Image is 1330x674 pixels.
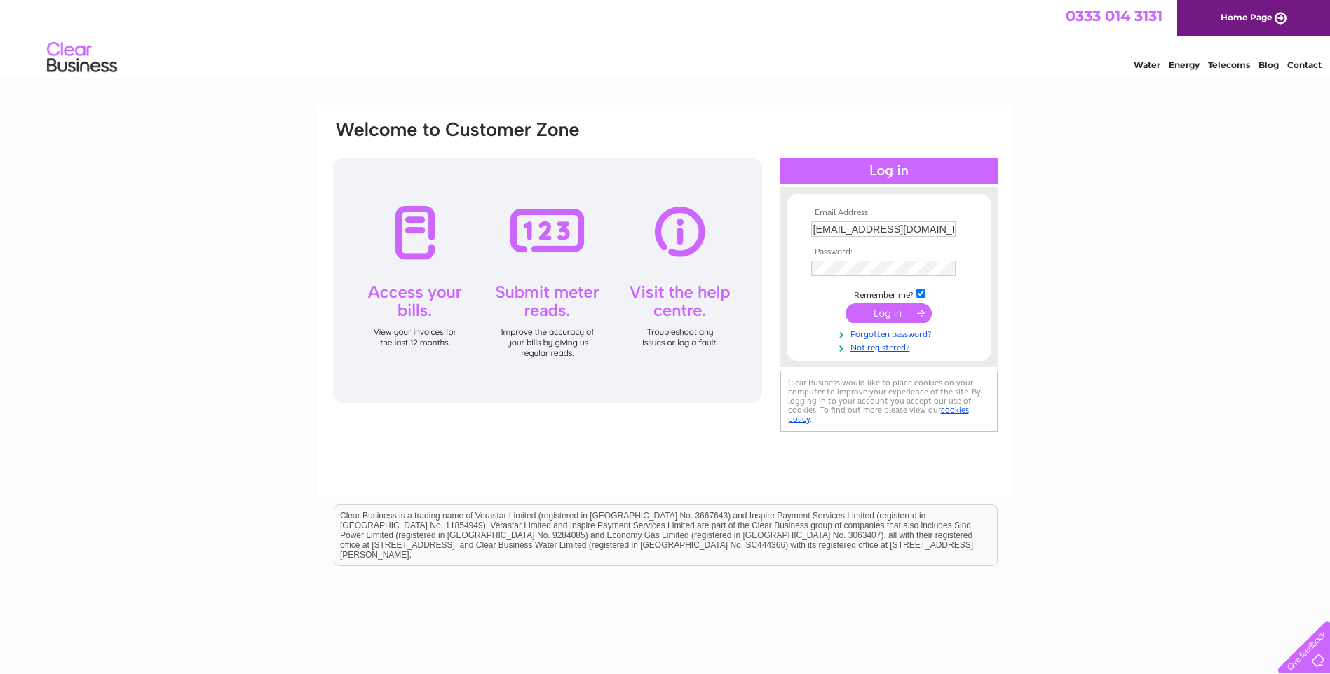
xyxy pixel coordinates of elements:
[808,208,970,218] th: Email Address:
[780,371,998,432] div: Clear Business would like to place cookies on your computer to improve your experience of the sit...
[808,287,970,301] td: Remember me?
[1287,60,1322,70] a: Contact
[1066,7,1162,25] a: 0333 014 3131
[46,36,118,79] img: logo.png
[1134,60,1160,70] a: Water
[808,247,970,257] th: Password:
[788,405,969,424] a: cookies policy
[1258,60,1279,70] a: Blog
[811,340,970,353] a: Not registered?
[1169,60,1200,70] a: Energy
[1208,60,1250,70] a: Telecoms
[334,8,997,68] div: Clear Business is a trading name of Verastar Limited (registered in [GEOGRAPHIC_DATA] No. 3667643...
[811,326,970,340] a: Forgotten password?
[846,303,932,323] input: Submit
